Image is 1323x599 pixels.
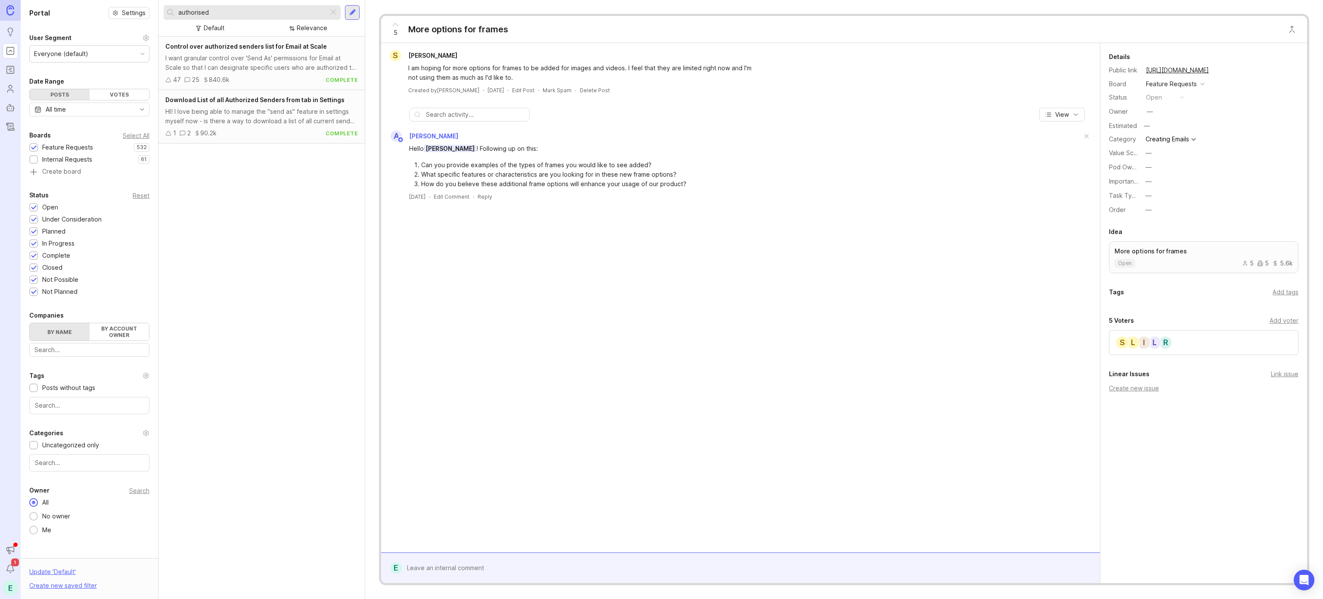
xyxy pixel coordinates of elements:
[1109,134,1139,144] div: Category
[165,43,327,50] span: Control over authorized senders list for Email at Scale
[173,75,181,84] div: 47
[137,144,147,151] p: 532
[408,63,753,82] div: I am hoping for more options for frames to be added for images and videos. I feel that they are l...
[390,50,401,61] div: S
[29,428,63,438] div: Categories
[1273,287,1298,297] div: Add tags
[409,193,425,200] time: [DATE]
[29,33,71,43] div: User Segment
[29,310,64,321] div: Companies
[398,137,404,143] img: member badge
[173,128,176,138] div: 1
[1146,191,1152,200] div: —
[11,558,19,566] span: 1
[575,87,576,94] div: ·
[1109,192,1140,199] label: Task Type
[1146,79,1197,89] div: Feature Requests
[3,542,18,558] button: Announcements
[42,275,78,284] div: Not Possible
[192,75,199,84] div: 25
[178,8,325,17] input: Search...
[90,89,149,100] div: Votes
[385,50,464,61] a: S[PERSON_NAME]
[1109,178,1141,185] label: Importance
[1141,120,1152,131] div: —
[1146,177,1152,186] div: —
[488,87,504,94] time: [DATE]
[46,105,66,114] div: All time
[1109,287,1124,297] div: Tags
[1294,570,1314,590] div: Open Intercom Messenger
[1257,260,1269,266] div: 5
[1137,336,1151,349] div: I
[391,562,402,574] div: E
[42,287,78,296] div: Not Planned
[6,5,14,15] img: Canny Home
[187,128,191,138] div: 2
[1109,163,1153,171] label: Pod Ownership
[426,110,525,119] input: Search activity...
[204,23,224,33] div: Default
[42,227,65,236] div: Planned
[297,23,327,33] div: Relevance
[1109,93,1139,102] div: Status
[580,87,610,94] div: Delete Post
[1109,227,1122,237] div: Idea
[122,9,146,17] span: Settings
[1146,205,1152,215] div: —
[42,155,92,164] div: Internal Requests
[543,87,571,94] button: Mark Spam
[1146,93,1162,102] div: open
[483,87,484,94] div: ·
[29,168,149,176] a: Create board
[434,193,469,200] div: Edit Comment
[424,145,476,152] span: [PERSON_NAME]
[129,488,149,493] div: Search
[1147,107,1153,116] div: —
[421,170,1082,179] li: What specific features or characteristics are you looking for in these new frame options?
[38,498,53,507] div: All
[1109,206,1126,213] label: Order
[1109,384,1298,393] div: Create new issue
[30,323,90,340] label: By name
[3,580,18,596] button: E
[165,96,345,103] span: Download List of all Authorized Senders from tab in Settings
[488,87,504,94] a: [DATE]
[209,75,230,84] div: 840.6k
[29,371,44,381] div: Tags
[408,23,508,35] div: More options for frames
[3,81,18,97] a: Users
[38,525,56,535] div: Me
[35,401,144,410] input: Search...
[1115,247,1293,256] p: More options for frames
[29,130,51,140] div: Boards
[34,49,88,59] div: Everyone (default)
[30,89,90,100] div: Posts
[3,24,18,40] a: Ideas
[34,345,144,355] input: Search...
[1109,369,1149,379] div: Linear Issues
[429,193,430,200] div: ·
[3,100,18,115] a: Autopilot
[38,512,75,521] div: No owner
[1158,336,1172,349] div: R
[29,567,76,581] div: Update ' Default '
[394,28,398,37] span: 5
[507,87,509,94] div: ·
[165,53,358,72] div: I want granular control over 'Send As' permissions for Email at Scale so that I can designate spe...
[473,193,474,200] div: ·
[42,203,58,212] div: Open
[1109,79,1139,89] div: Board
[326,76,358,84] div: complete
[1109,52,1130,62] div: Details
[1055,110,1069,119] span: View
[109,7,149,19] a: Settings
[409,132,458,140] span: [PERSON_NAME]
[35,458,144,468] input: Search...
[408,87,479,94] div: Created by [PERSON_NAME]
[391,131,402,142] div: A
[3,119,18,134] a: Changelog
[42,383,95,393] div: Posts without tags
[135,106,149,113] svg: toggle icon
